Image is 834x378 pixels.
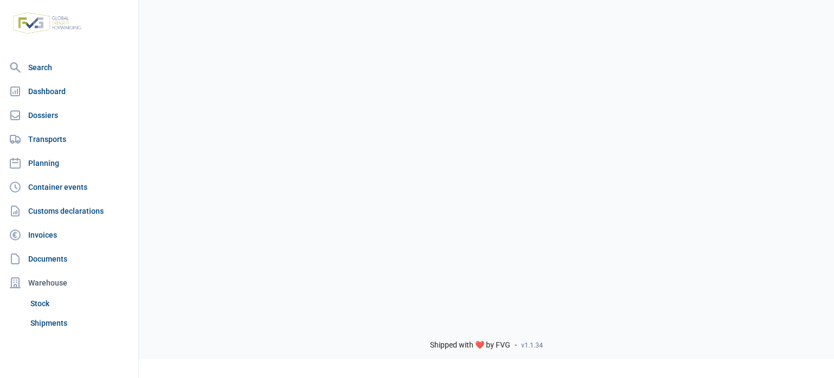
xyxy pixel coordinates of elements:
[4,152,134,174] a: Planning
[4,224,134,246] a: Invoices
[4,200,134,222] a: Customs declarations
[4,248,134,270] a: Documents
[4,80,134,102] a: Dashboard
[4,104,134,126] a: Dossiers
[9,8,86,38] img: FVG - Global freight forwarding
[521,341,543,350] span: v1.1.34
[430,340,510,350] span: Shipped with ❤️ by FVG
[4,272,134,294] div: Warehouse
[4,57,134,78] a: Search
[4,176,134,198] a: Container events
[4,128,134,150] a: Transports
[26,313,134,333] a: Shipments
[515,340,517,350] span: -
[26,294,134,313] a: Stock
